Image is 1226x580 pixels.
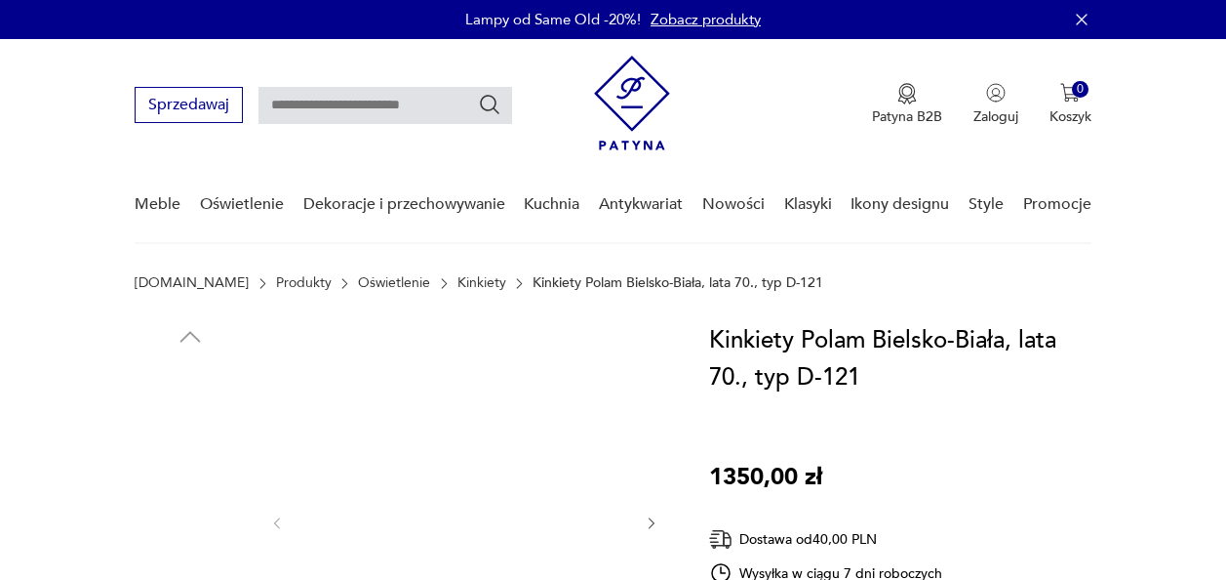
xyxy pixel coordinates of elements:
[1023,167,1091,242] a: Promocje
[973,107,1018,126] p: Zaloguj
[709,527,732,552] img: Ikona dostawy
[276,275,332,291] a: Produkty
[709,459,822,496] p: 1350,00 zł
[969,167,1004,242] a: Style
[1072,81,1088,98] div: 0
[897,83,917,104] img: Ikona medalu
[594,56,670,150] img: Patyna - sklep z meblami i dekoracjami vintage
[702,167,765,242] a: Nowości
[457,275,506,291] a: Kinkiety
[784,167,832,242] a: Klasyki
[986,83,1006,103] img: Ikonka użytkownika
[358,275,430,291] a: Oświetlenie
[135,100,243,113] a: Sprzedawaj
[200,167,284,242] a: Oświetlenie
[709,322,1091,396] h1: Kinkiety Polam Bielsko-Biała, lata 70., typ D-121
[1060,83,1080,103] img: Ikona koszyka
[651,10,761,29] a: Zobacz produkty
[1049,107,1091,126] p: Koszyk
[465,10,641,29] p: Lampy od Same Old -20%!
[709,527,943,552] div: Dostawa od 40,00 PLN
[135,87,243,123] button: Sprzedawaj
[524,167,579,242] a: Kuchnia
[533,275,823,291] p: Kinkiety Polam Bielsko-Biała, lata 70., typ D-121
[872,107,942,126] p: Patyna B2B
[303,167,505,242] a: Dekoracje i przechowywanie
[872,83,942,126] button: Patyna B2B
[973,83,1018,126] button: Zaloguj
[135,167,180,242] a: Meble
[872,83,942,126] a: Ikona medaluPatyna B2B
[135,361,246,473] img: Zdjęcie produktu Kinkiety Polam Bielsko-Biała, lata 70., typ D-121
[599,167,683,242] a: Antykwariat
[478,93,501,116] button: Szukaj
[850,167,949,242] a: Ikony designu
[135,275,249,291] a: [DOMAIN_NAME]
[1049,83,1091,126] button: 0Koszyk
